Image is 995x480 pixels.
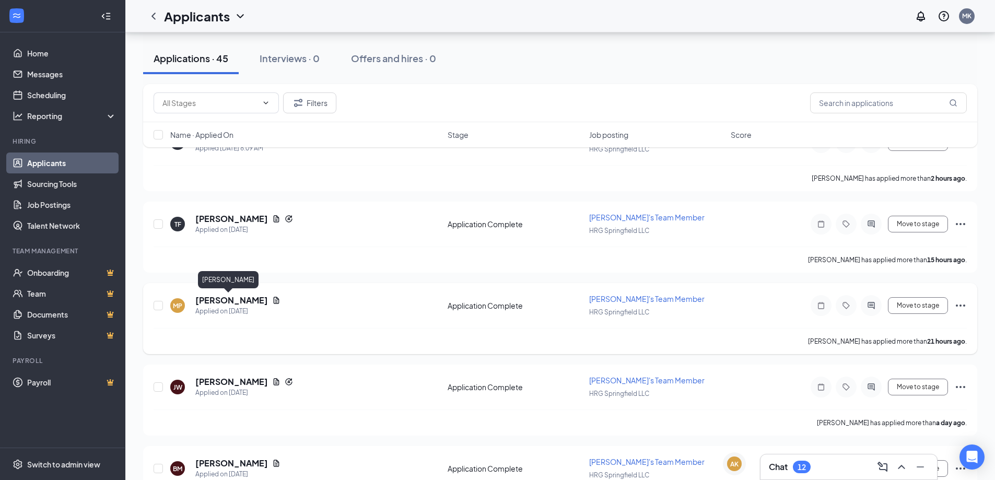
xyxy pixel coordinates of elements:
div: Offers and hires · 0 [351,52,436,65]
h5: [PERSON_NAME] [195,458,268,469]
svg: Tag [840,301,852,310]
b: a day ago [936,419,965,427]
svg: Tag [840,220,852,228]
a: Applicants [27,153,116,173]
div: MP [173,301,182,310]
h5: [PERSON_NAME] [195,213,268,225]
a: Sourcing Tools [27,173,116,194]
svg: ActiveChat [865,220,877,228]
svg: Note [815,301,827,310]
h3: Chat [769,461,788,473]
svg: Settings [13,459,23,470]
input: Search in applications [810,92,967,113]
a: PayrollCrown [27,372,116,393]
div: Hiring [13,137,114,146]
a: Talent Network [27,215,116,236]
svg: Reapply [285,378,293,386]
p: [PERSON_NAME] has applied more than . [808,337,967,346]
svg: Document [272,296,280,305]
div: [PERSON_NAME] [198,271,259,288]
button: Filter Filters [283,92,336,113]
div: Application Complete [448,300,583,311]
button: ChevronUp [893,459,910,475]
div: Switch to admin view [27,459,100,470]
svg: Ellipses [954,299,967,312]
div: Applied on [DATE] [195,225,293,235]
div: Team Management [13,247,114,255]
svg: Ellipses [954,462,967,475]
svg: Tag [840,383,852,391]
span: Score [731,130,752,140]
svg: ChevronLeft [147,10,160,22]
svg: WorkstreamLogo [11,10,22,21]
svg: Document [272,378,280,386]
span: [PERSON_NAME]'s Team Member [589,376,705,385]
svg: Filter [292,97,305,109]
div: Applied on [DATE] [195,306,280,317]
div: Open Intercom Messenger [959,444,985,470]
span: [PERSON_NAME]'s Team Member [589,294,705,303]
span: [PERSON_NAME]'s Team Member [589,457,705,466]
div: MK [962,11,971,20]
div: Application Complete [448,382,583,392]
h1: Applicants [164,7,230,25]
div: Applications · 45 [154,52,228,65]
svg: Ellipses [954,218,967,230]
button: Minimize [912,459,929,475]
input: All Stages [162,97,257,109]
svg: ChevronDown [262,99,270,107]
svg: ComposeMessage [876,461,889,473]
svg: Note [815,383,827,391]
b: 21 hours ago [927,337,965,345]
button: ComposeMessage [874,459,891,475]
span: HRG Springfield LLC [589,471,649,479]
a: OnboardingCrown [27,262,116,283]
div: Applied on [DATE] [195,469,280,479]
button: Move to stage [888,297,948,314]
a: Home [27,43,116,64]
svg: ChevronDown [234,10,247,22]
div: Applied on [DATE] [195,388,293,398]
div: TF [174,220,181,229]
button: Move to stage [888,216,948,232]
svg: Notifications [915,10,927,22]
svg: ChevronUp [895,461,908,473]
div: BM [173,464,182,473]
h5: [PERSON_NAME] [195,295,268,306]
b: 15 hours ago [927,256,965,264]
a: TeamCrown [27,283,116,304]
p: [PERSON_NAME] has applied more than . [817,418,967,427]
span: HRG Springfield LLC [589,308,649,316]
svg: ActiveChat [865,383,877,391]
h5: [PERSON_NAME] [195,376,268,388]
p: [PERSON_NAME] has applied more than . [812,174,967,183]
a: Job Postings [27,194,116,215]
b: 2 hours ago [931,174,965,182]
div: Application Complete [448,219,583,229]
svg: Minimize [914,461,927,473]
span: Name · Applied On [170,130,233,140]
button: Move to stage [888,379,948,395]
div: Reporting [27,111,117,121]
svg: MagnifyingGlass [949,99,957,107]
span: [PERSON_NAME]'s Team Member [589,213,705,222]
p: [PERSON_NAME] has applied more than . [808,255,967,264]
a: Messages [27,64,116,85]
span: HRG Springfield LLC [589,390,649,397]
a: Scheduling [27,85,116,106]
svg: Document [272,215,280,223]
a: SurveysCrown [27,325,116,346]
svg: ActiveChat [865,301,877,310]
svg: Document [272,459,280,467]
div: Application Complete [448,463,583,474]
svg: Collapse [101,11,111,21]
div: Payroll [13,356,114,365]
div: JW [173,383,182,392]
svg: QuestionInfo [938,10,950,22]
span: Stage [448,130,469,140]
svg: Analysis [13,111,23,121]
svg: Note [815,220,827,228]
svg: Ellipses [954,381,967,393]
a: DocumentsCrown [27,304,116,325]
